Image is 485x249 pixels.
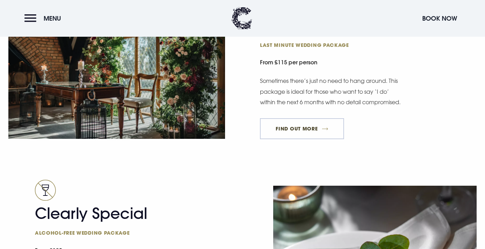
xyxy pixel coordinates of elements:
[24,11,65,26] button: Menu
[260,42,396,48] span: Last minute wedding package
[419,11,461,26] button: Book Now
[260,55,477,71] small: From £115 per person
[35,229,171,236] span: Alcohol-free wedding package
[260,118,344,139] a: FIND OUT MORE
[44,14,61,22] span: Menu
[35,204,171,236] h2: Clearly Special
[260,76,403,107] p: Sometimes there’s just no need to hang around. This package is ideal for those who want to say ‘I...
[35,180,56,201] img: No alcohol icon
[231,7,252,30] img: Clandeboye Lodge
